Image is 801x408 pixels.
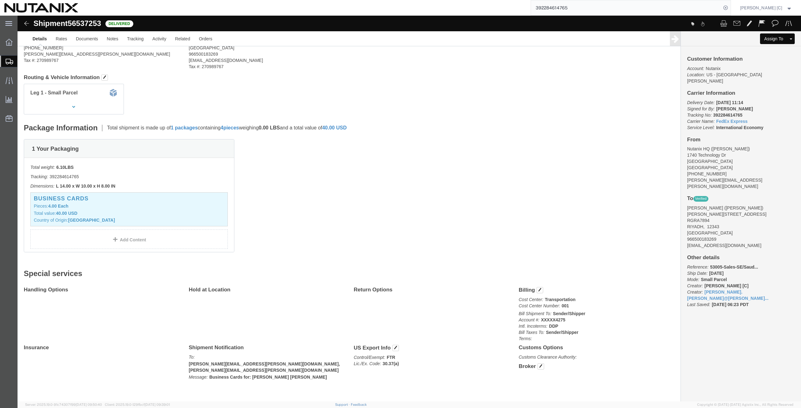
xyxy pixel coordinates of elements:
span: Arthur Campos [C] [740,4,782,11]
button: [PERSON_NAME] [C] [740,4,793,12]
input: Search for shipment number, reference number [531,0,721,15]
span: [DATE] 09:39:01 [145,403,170,406]
a: Support [335,403,351,406]
img: logo [4,3,78,13]
span: Copyright © [DATE]-[DATE] Agistix Inc., All Rights Reserved [697,402,793,407]
span: [DATE] 09:50:40 [76,403,102,406]
a: Feedback [351,403,367,406]
iframe: FS Legacy Container [18,16,801,401]
span: Client: 2025.19.0-129fbcf [105,403,170,406]
span: Server: 2025.19.0-91c74307f99 [25,403,102,406]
